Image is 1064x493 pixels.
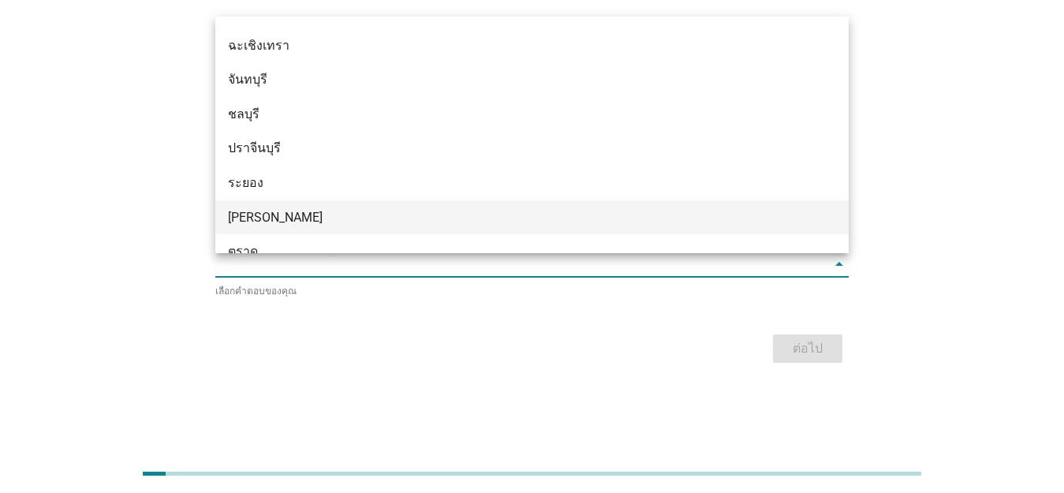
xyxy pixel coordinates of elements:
[228,70,786,89] div: จันทบุรี
[228,208,786,227] div: [PERSON_NAME]
[215,252,827,277] input: รายการนี้เป็นแบบอัตโนมัติ คุณสามารถพิมพ์ลงในรายการนี้
[228,105,786,124] div: ชลบุรี
[228,174,786,192] div: ระยอง
[830,255,849,274] i: arrow_drop_down
[228,36,786,55] div: ฉะเชิงเทรา
[228,139,786,158] div: ปราจีนบุรี
[215,283,849,298] div: เลือกคำตอบของคุณ
[228,242,786,261] div: ตราด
